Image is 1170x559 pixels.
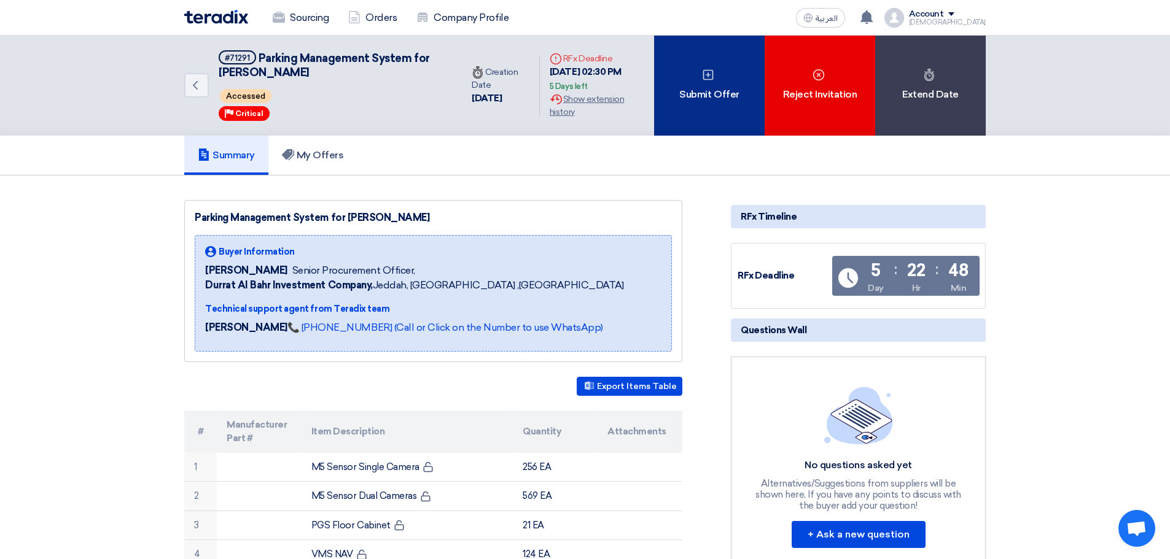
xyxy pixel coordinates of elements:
td: 21 EA [513,511,598,540]
span: Questions Wall [741,323,806,337]
img: Teradix logo [184,10,248,24]
div: Parking Management System for [PERSON_NAME] [195,210,672,225]
td: PGS Floor Cabinet [302,511,513,540]
a: Orders [338,4,407,31]
a: 📞 [PHONE_NUMBER] (Call or Click on the Number to use WhatsApp) [287,322,603,333]
div: Creation Date [472,66,529,91]
th: Manufacturer Part # [217,411,302,453]
div: Open chat [1118,510,1155,547]
th: Quantity [513,411,598,453]
span: Accessed [220,89,271,103]
strong: [PERSON_NAME] [205,322,287,333]
button: Export Items Table [577,377,682,396]
div: : [894,258,897,280]
span: Senior Procurement Officer, [292,263,415,278]
td: 3 [184,511,217,540]
a: Summary [184,136,268,175]
div: 48 [948,262,968,279]
th: Item Description [302,411,513,453]
span: Critical [235,109,263,118]
span: Jeddah, [GEOGRAPHIC_DATA] ,[GEOGRAPHIC_DATA] [205,278,624,293]
span: [PERSON_NAME] [205,263,287,278]
td: 256 EA [513,453,598,482]
div: No questions asked yet [754,459,963,472]
button: العربية [796,8,845,28]
div: [DEMOGRAPHIC_DATA] [909,19,986,26]
div: Extend Date [875,36,986,136]
h5: My Offers [282,149,344,161]
div: [DATE] 02:30 PM [550,65,644,93]
div: Submit Offer [654,36,765,136]
div: [DATE] [472,91,529,106]
a: Company Profile [407,4,518,31]
div: Alternatives/Suggestions from suppliers will be shown here, If you have any points to discuss wit... [754,478,963,511]
div: Min [951,282,967,295]
h5: Summary [198,149,255,161]
div: Reject Invitation [765,36,875,136]
div: #71291 [225,54,250,62]
div: RFx Timeline [731,205,986,228]
div: 5 [871,262,881,279]
div: 22 [907,262,925,279]
div: 5 Days left [550,80,588,93]
td: M5 Sensor Dual Cameras [302,482,513,511]
div: Account [909,9,944,20]
div: Hr [912,282,921,295]
a: My Offers [268,136,357,175]
td: 1 [184,453,217,482]
td: 2 [184,482,217,511]
div: : [935,258,938,280]
span: Buyer Information [219,245,295,258]
div: Day [868,282,884,295]
img: empty_state_list.svg [824,387,893,444]
span: Parking Management System for [PERSON_NAME] [219,52,430,79]
span: العربية [816,14,838,23]
b: Durrat Al Bahr Investment Company, [205,279,373,291]
h5: Parking Management System for Jawharat Jeddah [219,50,447,80]
a: Sourcing [263,4,338,31]
td: M5 Sensor Single Camera [302,453,513,482]
th: Attachments [598,411,682,453]
button: + Ask a new question [792,521,926,548]
div: Technical support agent from Teradix team [205,303,624,315]
th: # [184,411,217,453]
div: RFx Deadline [550,52,644,65]
img: profile_test.png [884,8,904,28]
div: RFx Deadline [738,269,830,283]
td: 569 EA [513,482,598,511]
div: Show extension history [550,93,644,118]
